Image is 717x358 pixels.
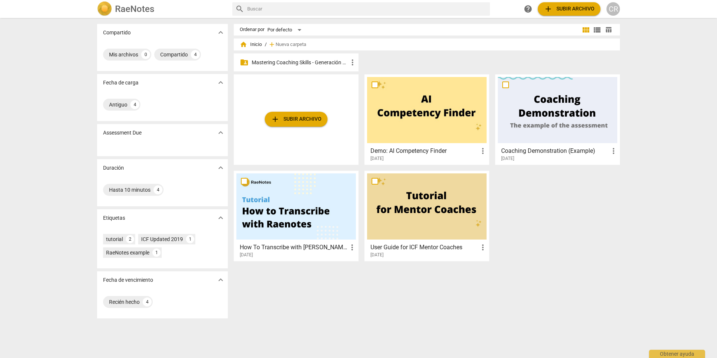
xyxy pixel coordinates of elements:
[265,112,328,127] button: Subir
[348,243,357,252] span: more_vert
[240,27,264,33] div: Ordenar por
[103,164,124,172] p: Duración
[524,4,533,13] span: help
[216,213,225,222] span: expand_more
[240,58,249,67] span: folder_shared
[215,274,226,286] button: Mostrar más
[501,155,514,162] span: [DATE]
[235,4,244,13] span: search
[265,42,267,47] span: /
[191,50,200,59] div: 4
[501,146,609,155] h3: Coaching Demonstration (Example)
[271,115,322,124] span: Subir archivo
[240,41,262,48] span: Inicio
[252,59,348,67] p: Mastering Coaching Skills - Generación 31
[152,249,161,257] div: 1
[215,212,226,223] button: Mostrar más
[606,2,620,16] button: CR
[97,1,226,16] a: LogoRaeNotes
[143,297,152,306] div: 4
[605,26,612,33] span: table_chart
[370,252,384,258] span: [DATE]
[97,1,112,16] img: Logo
[521,2,535,16] a: Obtener ayuda
[103,29,131,37] p: Compartido
[603,24,614,36] button: Tabla
[593,25,602,34] span: view_list
[348,58,357,67] span: more_vert
[276,42,306,47] span: Nueva carpeta
[544,4,553,13] span: add
[581,25,590,34] span: view_module
[236,173,356,258] a: How To Transcribe with [PERSON_NAME][DATE]
[538,2,600,16] button: Subir
[592,24,603,36] button: Lista
[370,155,384,162] span: [DATE]
[498,77,617,161] a: Coaching Demonstration (Example)[DATE]
[267,24,304,36] div: Por defecto
[115,4,154,14] h2: RaeNotes
[216,78,225,87] span: expand_more
[215,127,226,138] button: Mostrar más
[141,50,150,59] div: 0
[370,243,478,252] h3: User Guide for ICF Mentor Coaches
[478,243,487,252] span: more_vert
[240,243,348,252] h3: How To Transcribe with RaeNotes
[216,28,225,37] span: expand_more
[367,77,487,161] a: Demo: AI Competency Finder[DATE]
[216,128,225,137] span: expand_more
[240,41,247,48] span: home
[215,162,226,173] button: Mostrar más
[240,252,253,258] span: [DATE]
[103,129,142,137] p: Assessment Due
[544,4,595,13] span: Subir archivo
[215,77,226,88] button: Mostrar más
[130,100,139,109] div: 4
[160,51,188,58] div: Compartido
[609,146,618,155] span: more_vert
[370,146,478,155] h3: Demo: AI Competency Finder
[103,276,153,284] p: Fecha de vencimiento
[216,163,225,172] span: expand_more
[109,298,140,306] div: Recién hecho
[215,27,226,38] button: Mostrar más
[153,185,162,194] div: 4
[103,214,125,222] p: Etiquetas
[106,235,123,243] div: tutorial
[109,101,127,108] div: Antiguo
[103,79,139,87] p: Fecha de carga
[216,275,225,284] span: expand_more
[106,249,149,256] div: RaeNotes example
[109,186,150,194] div: Hasta 10 minutos
[271,115,280,124] span: add
[186,235,194,243] div: 1
[649,350,705,358] div: Obtener ayuda
[126,235,134,243] div: 2
[109,51,138,58] div: Mis archivos
[478,146,487,155] span: more_vert
[247,3,487,15] input: Buscar
[268,41,276,48] span: add
[580,24,592,36] button: Cuadrícula
[141,235,183,243] div: ICF Updated 2019
[367,173,487,258] a: User Guide for ICF Mentor Coaches[DATE]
